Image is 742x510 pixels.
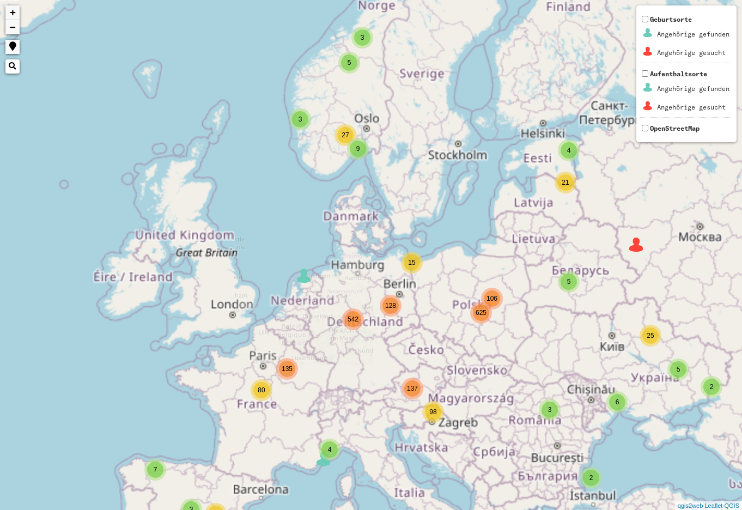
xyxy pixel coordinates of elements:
span: 542 [348,315,358,323]
td: Angehörige gefunden [656,80,730,98]
span: 80 [258,386,265,394]
input: GeburtsorteAngehörige gefundenAngehörige gesucht [642,16,648,22]
td: Angehörige gesucht [656,99,730,116]
input: OpenStreetMap [642,125,648,131]
a: Zoom out [5,20,20,34]
span: Geburtsorte [640,15,731,63]
span: 6 [616,398,619,406]
span: OpenStreetMap [650,124,700,132]
img: Aufenthaltsorte_1_Angeh%C3%B6rigegefunden0.png [641,81,655,94]
a: qgis2web [678,502,703,509]
a: Leaflet [704,502,722,509]
span: 5 [677,366,680,373]
img: Geburtsorte_2_Angeh%C3%B6rigegefunden0.png [641,26,655,40]
span: 2 [710,383,714,391]
span: 135 [282,365,293,373]
span: 15 [408,259,415,266]
span: 98 [429,408,436,416]
a: QGIS [724,502,739,509]
img: Aufenthaltsorte_1_Angeh%C3%B6rigegesucht1.png [641,99,655,113]
span: 21 [562,179,569,186]
span: 3 [548,406,552,414]
span: 27 [342,131,349,139]
span: 4 [567,147,571,154]
span: 3 [299,116,302,123]
a: Show me where I am [5,40,20,54]
span: 625 [476,309,486,317]
span: 3 [361,34,364,41]
span: 5 [348,59,351,66]
td: Angehörige gesucht [656,44,730,62]
span: 106 [486,295,497,302]
span: 25 [647,332,654,339]
img: Geburtsorte_2_Angeh%C3%B6rigegesucht1.png [641,45,655,58]
a: Zoom in [5,5,20,20]
span: 2 [589,474,593,482]
span: 137 [407,385,418,392]
span: 4 [328,446,332,453]
span: 128 [385,302,396,309]
span: 5 [567,278,571,286]
span: 9 [356,145,360,153]
span: Aufenthaltsorte [640,70,731,117]
span: 7 [154,466,157,473]
input: AufenthaltsorteAngehörige gefundenAngehörige gesucht [642,70,648,77]
td: Angehörige gefunden [656,26,730,43]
